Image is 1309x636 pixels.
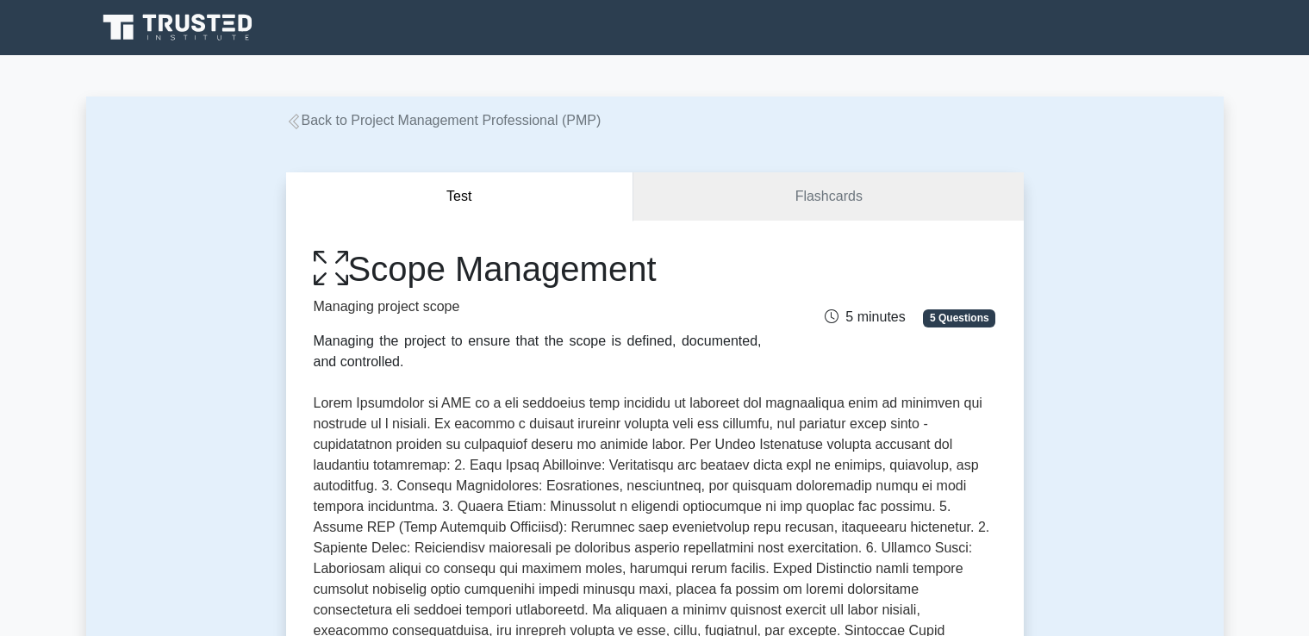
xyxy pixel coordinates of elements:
[314,331,762,372] div: Managing the project to ensure that the scope is defined, documented, and controlled.
[286,172,634,221] button: Test
[825,309,905,324] span: 5 minutes
[314,248,762,290] h1: Scope Management
[286,113,602,128] a: Back to Project Management Professional (PMP)
[314,296,762,317] p: Managing project scope
[923,309,995,327] span: 5 Questions
[633,172,1023,221] a: Flashcards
